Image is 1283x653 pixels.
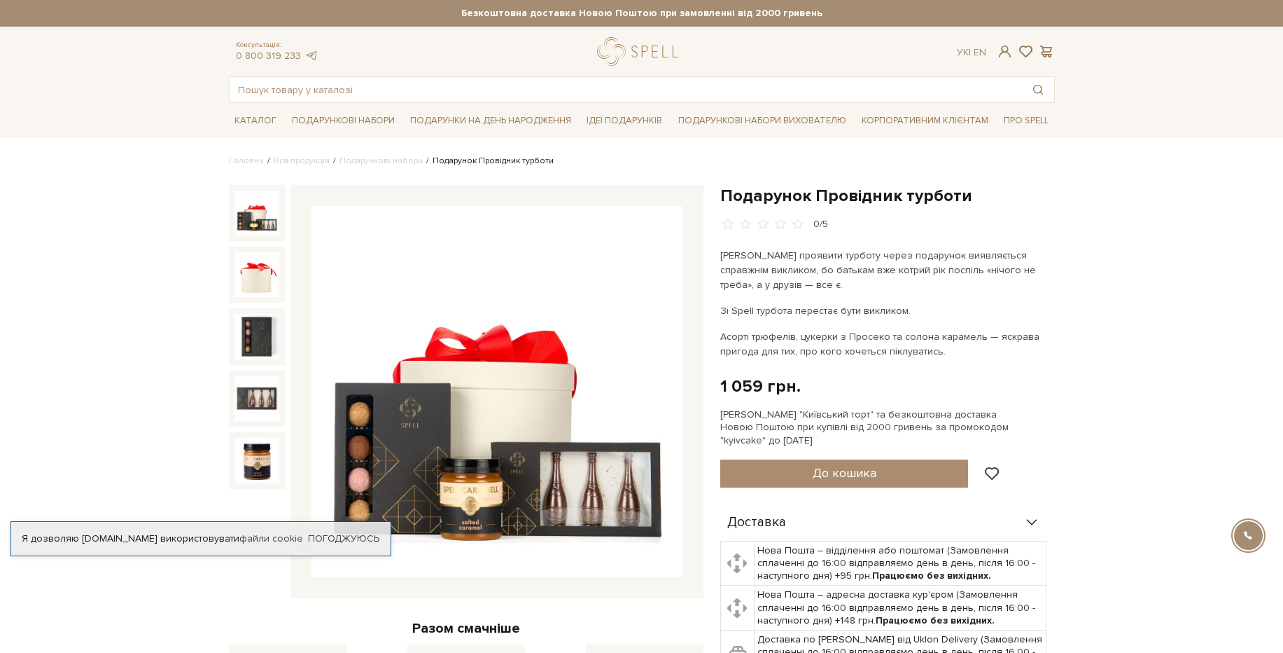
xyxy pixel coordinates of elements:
[673,109,852,132] a: Подарункові набори вихователю
[720,303,1049,318] p: Зі Spell турбота перестає бути викликом.
[229,156,264,166] a: Головна
[720,248,1049,292] p: [PERSON_NAME] проявити турботу через подарунок виявляється справжнім викликом, бо батькам вже кот...
[813,465,876,481] span: До кошика
[229,7,1055,20] strong: Безкоштовна доставка Новою Поштою при замовленні від 2000 гривень
[720,376,801,397] div: 1 059 грн.
[1022,77,1054,102] button: Пошук товару у каталозі
[274,156,330,166] a: Вся продукція
[230,77,1022,102] input: Пошук товару у каталозі
[813,218,828,231] div: 0/5
[286,110,400,132] a: Подарункові набори
[339,156,423,166] a: Подарункові набори
[234,252,279,297] img: Подарунок Провідник турботи
[405,110,577,132] a: Подарунки на День народження
[236,50,301,62] a: 0 800 319 233
[720,185,1055,207] h1: Подарунок Провідник турботи
[720,329,1049,359] p: Асорті трюфелів, цукерки з Просеко та солона карамель — яскрава пригода для тих, про кого хочетьс...
[755,541,1046,586] td: Нова Пошта – відділення або поштомат (Замовлення сплаченні до 16:00 відправляємо день в день, піс...
[304,50,318,62] a: telegram
[234,438,279,483] img: Подарунок Провідник турботи
[720,460,969,488] button: До кошика
[998,110,1054,132] a: Про Spell
[234,191,279,235] img: Подарунок Провідник турботи
[229,110,282,132] a: Каталог
[727,516,786,529] span: Доставка
[597,37,685,66] a: logo
[581,110,668,132] a: Ідеї подарунків
[755,586,1046,631] td: Нова Пошта – адресна доставка кур'єром (Замовлення сплаченні до 16:00 відправляємо день в день, п...
[957,46,986,59] div: Ук
[236,41,318,50] span: Консультація:
[308,532,379,545] a: Погоджуюсь
[969,46,971,58] span: |
[974,46,986,58] a: En
[720,408,1055,447] div: [PERSON_NAME] "Київський торт" та безкоштовна доставка Новою Поштою при купівлі від 2000 гривень ...
[234,314,279,359] img: Подарунок Провідник турботи
[872,570,991,582] b: Працюємо без вихідних.
[876,614,995,626] b: Працюємо без вихідних.
[311,206,682,577] img: Подарунок Провідник турботи
[856,109,994,132] a: Корпоративним клієнтам
[229,619,703,638] div: Разом смачніше
[423,155,554,167] li: Подарунок Провідник турботи
[11,532,391,545] div: Я дозволяю [DOMAIN_NAME] використовувати
[234,376,279,421] img: Подарунок Провідник турботи
[239,532,303,544] a: файли cookie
